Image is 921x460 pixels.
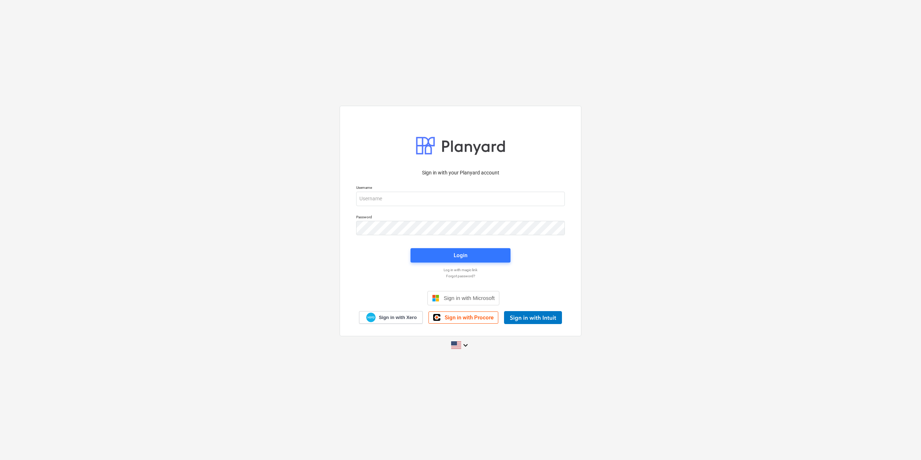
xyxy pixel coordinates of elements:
input: Username [356,192,565,206]
span: Sign in with Procore [445,314,494,321]
i: keyboard_arrow_down [461,341,470,350]
p: Password [356,215,565,221]
p: Sign in with your Planyard account [356,169,565,177]
a: Forgot password? [353,274,568,278]
a: Log in with magic link [353,268,568,272]
button: Login [410,248,511,263]
span: Sign in with Microsoft [444,295,495,301]
p: Username [356,185,565,191]
img: Xero logo [366,313,376,322]
a: Sign in with Xero [359,311,423,324]
img: Microsoft logo [432,295,439,302]
a: Sign in with Procore [428,311,498,324]
div: Login [454,251,467,260]
span: Sign in with Xero [379,314,417,321]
